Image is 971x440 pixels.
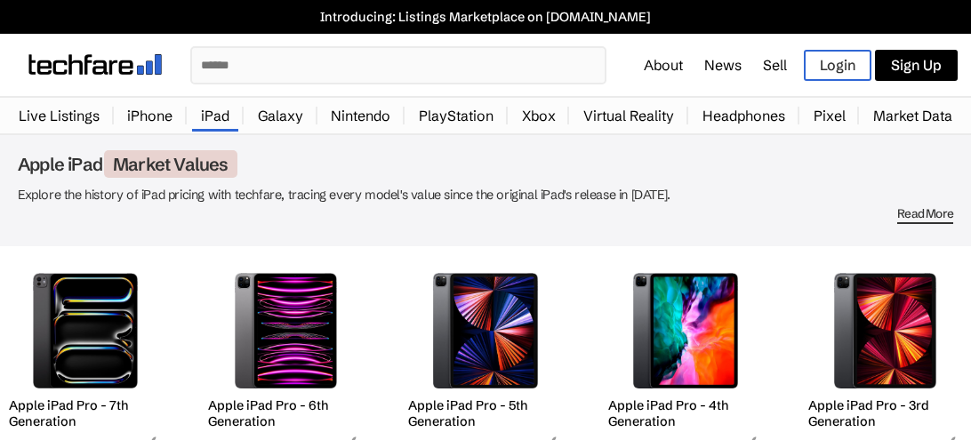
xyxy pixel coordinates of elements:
a: PlayStation [410,98,502,133]
span: Market Values [104,150,237,178]
p: Explore the history of iPad pricing with techfare, tracing every model's value since the original... [18,184,953,206]
img: techfare logo [28,54,162,75]
a: Pixel [805,98,855,133]
a: Xbox [513,98,565,133]
h2: Apple iPad Pro - 5th Generation [408,397,563,429]
img: Apple iPad Pro 5th Generation [421,273,550,388]
h2: Apple iPad Pro - 3rd Generation [808,397,963,429]
h2: Apple iPad Pro - 4th Generation [608,397,763,429]
a: Headphones [694,98,794,133]
h2: Apple iPad Pro - 7th Generation [9,397,164,429]
a: Nintendo [322,98,399,133]
h1: Apple iPad [18,153,953,175]
img: Apple iPad Pro 3rd Generation [822,273,950,388]
a: iPhone [118,98,181,133]
img: Apple iPad Pro 4th Generation [622,273,750,388]
h2: Apple iPad Pro - 6th Generation [208,397,363,429]
a: News [704,56,742,74]
img: Apple iPad Pro 6th Generation [221,273,349,388]
a: Sign Up [875,50,958,81]
a: Introducing: Listings Marketplace on [DOMAIN_NAME] [9,9,962,25]
a: Sell [763,56,787,74]
a: Login [804,50,871,81]
span: Read More [897,206,953,224]
img: Apple iPad Pro 7th Generation [22,273,150,388]
a: Virtual Reality [574,98,683,133]
a: iPad [192,98,238,133]
div: Read More [18,206,953,221]
a: Market Data [864,98,961,133]
a: About [644,56,683,74]
a: Live Listings [10,98,108,133]
a: Galaxy [249,98,312,133]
